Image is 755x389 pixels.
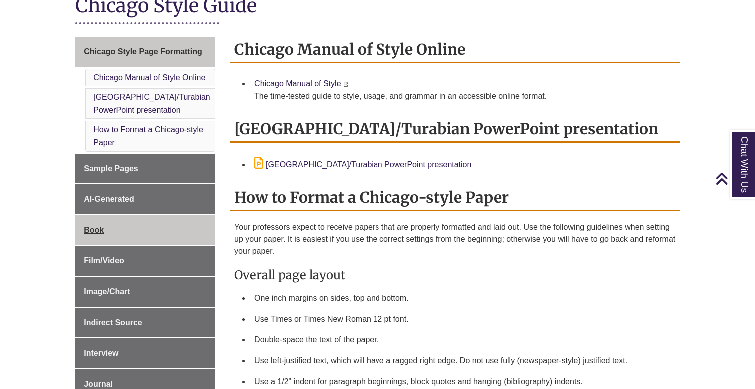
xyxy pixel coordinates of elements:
[84,287,130,296] span: Image/Chart
[343,82,349,87] i: This link opens in a new window
[250,309,676,330] li: Use Times or Times New Roman 12 pt font.
[84,318,142,327] span: Indirect Source
[93,73,205,82] a: Chicago Manual of Style Online
[93,93,210,114] a: [GEOGRAPHIC_DATA]/Turabian PowerPoint presentation
[254,160,471,169] a: [GEOGRAPHIC_DATA]/Turabian PowerPoint presentation
[84,349,118,357] span: Interview
[230,185,680,211] h2: How to Format a Chicago-style Paper
[84,164,138,173] span: Sample Pages
[84,226,104,234] span: Book
[84,195,134,203] span: AI-Generated
[254,79,341,88] a: Chicago Manual of Style
[234,221,676,257] p: Your professors expect to receive papers that are properly formatted and laid out. Use the follow...
[250,288,676,309] li: One inch margins on sides, top and bottom.
[250,350,676,371] li: Use left-justified text, which will have a ragged right edge. Do not use fully (newspaper-style) ...
[230,37,680,63] h2: Chicago Manual of Style Online
[75,154,215,184] a: Sample Pages
[75,37,215,67] a: Chicago Style Page Formatting
[84,380,113,388] span: Journal
[75,184,215,214] a: AI-Generated
[93,125,203,147] a: How to Format a Chicago-style Paper
[75,215,215,245] a: Book
[84,256,124,265] span: Film/Video
[75,308,215,338] a: Indirect Source
[75,277,215,307] a: Image/Chart
[75,246,215,276] a: Film/Video
[254,90,672,102] div: The time-tested guide to style, usage, and grammar in an accessible online format.
[84,47,202,56] span: Chicago Style Page Formatting
[230,116,680,143] h2: [GEOGRAPHIC_DATA]/Turabian PowerPoint presentation
[715,172,753,185] a: Back to Top
[250,329,676,350] li: Double-space the text of the paper.
[75,338,215,368] a: Interview
[234,267,676,283] h3: Overall page layout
